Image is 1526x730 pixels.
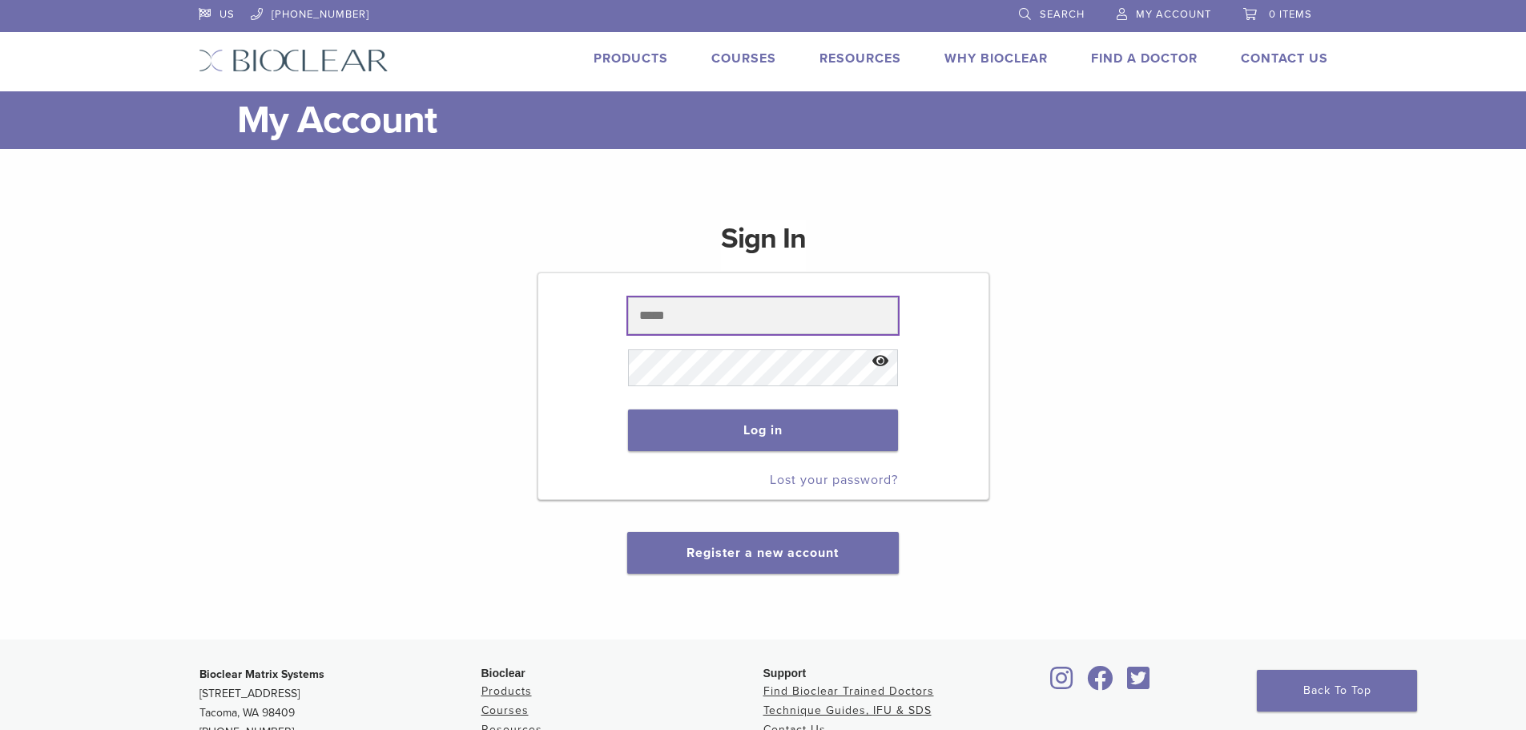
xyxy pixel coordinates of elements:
a: Register a new account [686,545,839,561]
span: Bioclear [481,667,525,680]
button: Register a new account [627,532,898,574]
a: Back To Top [1257,670,1417,712]
a: Find Bioclear Trained Doctors [763,684,934,698]
a: Why Bioclear [944,50,1048,67]
span: Search [1040,8,1085,21]
a: Technique Guides, IFU & SDS [763,704,932,717]
span: 0 items [1269,8,1312,21]
a: Find A Doctor [1091,50,1198,67]
h1: Sign In [721,220,806,271]
a: Products [594,50,668,67]
h1: My Account [237,91,1328,149]
a: Courses [481,704,529,717]
button: Log in [628,409,898,451]
a: Products [481,684,532,698]
a: Resources [819,50,901,67]
a: Courses [711,50,776,67]
span: Support [763,667,807,680]
a: Bioclear [1082,676,1119,692]
a: Lost your password? [770,472,898,488]
img: Bioclear [199,49,389,72]
a: Bioclear [1122,676,1156,692]
span: My Account [1136,8,1211,21]
button: Show password [864,341,898,382]
a: Contact Us [1241,50,1328,67]
a: Bioclear [1045,676,1079,692]
strong: Bioclear Matrix Systems [199,667,324,681]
